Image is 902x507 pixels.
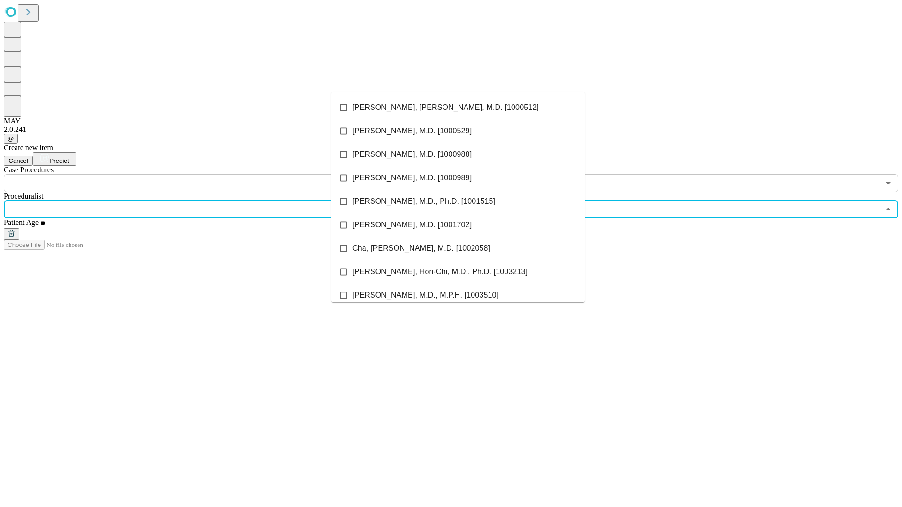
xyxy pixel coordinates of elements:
[4,156,33,166] button: Cancel
[4,166,54,174] span: Scheduled Procedure
[352,172,472,184] span: [PERSON_NAME], M.D. [1000989]
[352,149,472,160] span: [PERSON_NAME], M.D. [1000988]
[4,218,39,226] span: Patient Age
[352,290,498,301] span: [PERSON_NAME], M.D., M.P.H. [1003510]
[352,125,472,137] span: [PERSON_NAME], M.D. [1000529]
[8,157,28,164] span: Cancel
[49,157,69,164] span: Predict
[352,266,528,277] span: [PERSON_NAME], Hon-Chi, M.D., Ph.D. [1003213]
[882,203,895,216] button: Close
[8,135,14,142] span: @
[4,192,43,200] span: Proceduralist
[4,144,53,152] span: Create new item
[4,125,898,134] div: 2.0.241
[352,102,539,113] span: [PERSON_NAME], [PERSON_NAME], M.D. [1000512]
[33,152,76,166] button: Predict
[352,196,495,207] span: [PERSON_NAME], M.D., Ph.D. [1001515]
[882,177,895,190] button: Open
[352,243,490,254] span: Cha, [PERSON_NAME], M.D. [1002058]
[4,134,18,144] button: @
[4,117,898,125] div: MAY
[352,219,472,230] span: [PERSON_NAME], M.D. [1001702]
